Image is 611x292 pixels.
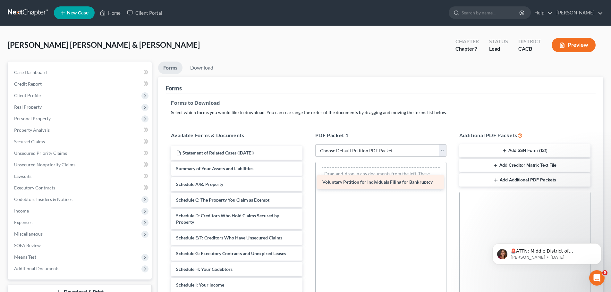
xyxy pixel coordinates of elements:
span: Personal Property [14,116,51,121]
div: Lead [489,45,508,53]
a: Help [531,7,553,19]
span: Client Profile [14,93,41,98]
span: Real Property [14,104,42,110]
span: Schedule H: Your Codebtors [176,266,233,272]
button: Add Creditor Matrix Text File [459,159,590,172]
button: Add Additional PDF Packets [459,173,590,187]
div: Forms [166,84,182,92]
a: Forms [158,62,182,74]
div: CACB [518,45,541,53]
span: Schedule E/F: Creditors Who Have Unsecured Claims [176,235,282,240]
span: Executory Contracts [14,185,55,190]
span: Income [14,208,29,213]
span: Lawsuits [14,173,31,179]
a: Client Portal [124,7,165,19]
span: [PERSON_NAME] [PERSON_NAME] & [PERSON_NAME] [8,40,200,49]
span: Codebtors Insiders & Notices [14,196,72,202]
span: Secured Claims [14,139,45,144]
div: Chapter [455,38,479,45]
a: Credit Report [9,78,152,90]
span: New Case [67,11,89,15]
span: 7 [474,46,477,52]
span: SOFA Review [14,243,41,248]
a: Secured Claims [9,136,152,147]
a: Download [185,62,218,74]
div: Drag-and-drop in any documents from the left. These will be merged into the Petition PDF Packet. ... [321,167,441,191]
span: Schedule G: Executory Contracts and Unexpired Leases [176,251,286,256]
div: Status [489,38,508,45]
span: Unsecured Priority Claims [14,150,67,156]
span: Schedule D: Creditors Who Hold Claims Secured by Property [176,213,279,225]
span: Schedule C: The Property You Claim as Exempt [176,197,269,203]
a: Case Dashboard [9,67,152,78]
a: Executory Contracts [9,182,152,194]
div: District [518,38,541,45]
span: Schedule I: Your Income [176,282,224,288]
span: Voluntary Petition for Individuals Filing for Bankruptcy [322,179,433,185]
input: Search by name... [462,7,520,19]
span: Schedule A/B: Property [176,181,223,187]
span: Statement of Related Cases ([DATE]) [182,150,254,155]
h5: Available Forms & Documents [171,131,302,139]
a: Home [97,7,124,19]
span: Unsecured Nonpriority Claims [14,162,75,167]
button: Preview [552,38,596,52]
span: Case Dashboard [14,70,47,75]
h5: Forms to Download [171,99,590,107]
button: Add SSN Form (121) [459,144,590,158]
span: Additional Documents [14,266,59,271]
a: [PERSON_NAME] [553,7,603,19]
span: Means Test [14,254,36,260]
div: Chapter [455,45,479,53]
p: Select which forms you would like to download. You can rearrange the order of the documents by dr... [171,109,590,116]
iframe: Intercom live chat [589,270,605,286]
span: 5 [602,270,607,275]
span: Property Analysis [14,127,50,133]
a: SOFA Review [9,240,152,251]
span: Summary of Your Assets and Liabilities [176,166,253,171]
h5: PDF Packet 1 [315,131,446,139]
iframe: Intercom notifications message [483,230,611,275]
span: Credit Report [14,81,42,87]
span: Miscellaneous [14,231,43,237]
span: Expenses [14,220,32,225]
a: Property Analysis [9,124,152,136]
a: Unsecured Priority Claims [9,147,152,159]
a: Lawsuits [9,171,152,182]
h5: Additional PDF Packets [459,131,590,139]
a: Unsecured Nonpriority Claims [9,159,152,171]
